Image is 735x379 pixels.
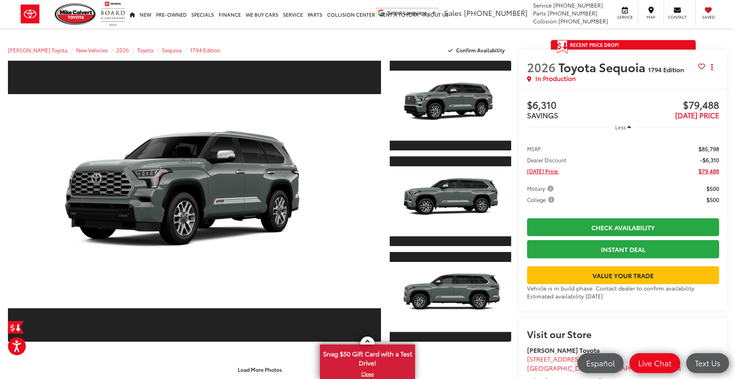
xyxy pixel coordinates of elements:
span: Toyota Sequoia [558,58,648,75]
a: Instant Deal [527,240,719,258]
span: [STREET_ADDRESS] [527,354,584,363]
span: , [527,363,681,372]
span: $79,488 [698,167,719,175]
a: Sequoia [162,46,182,54]
a: Toyota [137,46,154,54]
span: Sales [444,8,462,18]
span: dropdown dots [711,64,713,70]
img: 2026 Toyota Sequoia 1794 Edition [389,71,513,140]
span: Map [642,14,660,20]
button: Load More Photos [232,363,287,377]
span: Less [615,123,626,131]
span: -$6,310 [700,156,719,164]
span: [DATE] PRICE [675,110,719,120]
span: $500 [706,185,719,192]
span: College [527,196,556,204]
a: Text Us [686,353,729,373]
a: Español [577,353,623,373]
button: Confirm Availability [444,43,512,57]
span: Contact [668,14,687,20]
span: $6,310 [527,100,623,112]
img: 2026 Toyota Sequoia 1794 Edition [389,262,513,332]
a: Check Availability [527,218,719,236]
a: Value Your Trade [527,266,719,284]
span: [DATE] Price: [527,167,559,175]
a: Live Chat [629,353,680,373]
a: Expand Photo 3 [390,251,512,342]
a: New Vehicles [76,46,108,54]
span: $85,798 [698,145,719,153]
span: SAVINGS [527,110,558,120]
span: [PHONE_NUMBER] [558,17,608,25]
span: Get Price Drop Alert [557,40,568,54]
span: $79,488 [623,100,719,112]
button: Less [611,120,635,134]
a: Expand Photo 1 [390,60,512,151]
a: 2026 [116,46,129,54]
span: Collision [533,17,557,25]
span: [PHONE_NUMBER] [553,1,603,9]
img: 2026 Toyota Sequoia 1794 Edition [389,166,513,236]
a: Get Price Drop Alert [8,321,24,334]
a: [STREET_ADDRESS] [GEOGRAPHIC_DATA],[GEOGRAPHIC_DATA] 77054 [527,354,681,372]
span: 2026 [527,58,556,75]
span: [PHONE_NUMBER] [548,9,597,17]
span: Snag $50 Gift Card with a Test Drive! [321,345,414,369]
span: MSRP: [527,145,543,153]
span: Saved [700,14,717,20]
span: [GEOGRAPHIC_DATA] [595,363,662,372]
span: Service [616,14,634,20]
span: Parts [533,9,546,17]
div: Vehicle is in build phase. Contact dealer to confirm availability. Estimated availability [DATE] [527,284,719,300]
a: 1794 Edition [190,46,220,54]
span: Text Us [691,358,724,368]
span: Live Chat [634,358,675,368]
button: Actions [705,60,719,74]
button: Military [527,185,556,192]
a: [PERSON_NAME] Toyota [8,46,68,54]
a: Get Price Drop Alert Recent Price Drop! [551,40,696,50]
span: Military [527,185,555,192]
span: Confirm Availability [456,46,505,54]
span: Service [533,1,552,9]
span: [GEOGRAPHIC_DATA] [527,363,593,372]
img: 2026 Toyota Sequoia 1794 Edition [4,94,385,308]
span: Recent Price Drop! [570,41,619,48]
span: Dealer Discount [527,156,566,164]
span: [PHONE_NUMBER] [464,8,527,18]
span: $500 [706,196,719,204]
strong: [PERSON_NAME] Toyota [527,345,600,354]
span: Español [582,358,619,368]
span: In Production [535,74,576,83]
h2: Visit our Store [527,329,719,339]
span: 1794 Edition [648,65,684,74]
a: Expand Photo 0 [8,60,381,342]
button: College [527,196,557,204]
a: Expand Photo 2 [390,156,512,247]
img: Mike Calvert Toyota [55,3,97,25]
